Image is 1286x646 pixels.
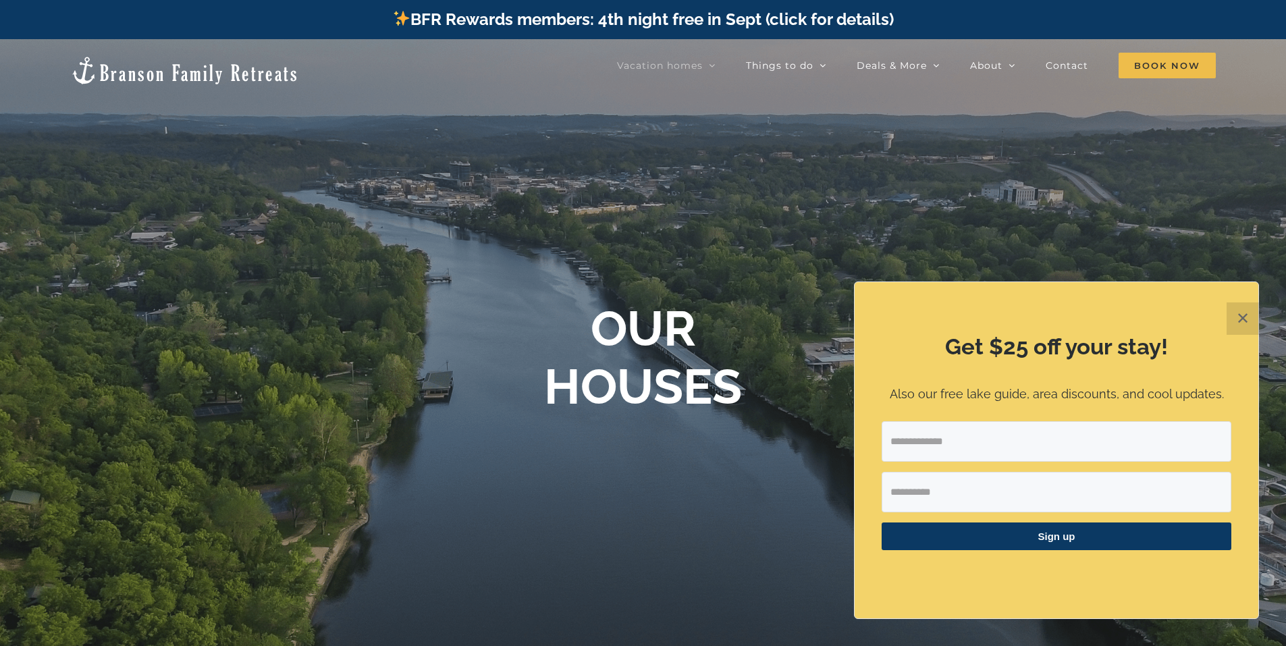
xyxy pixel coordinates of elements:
a: Vacation homes [617,52,716,79]
img: ✨ [394,10,410,26]
a: About [970,52,1015,79]
a: BFR Rewards members: 4th night free in Sept (click for details) [392,9,894,29]
span: Vacation homes [617,61,703,70]
h2: Get $25 off your stay! [882,331,1231,362]
button: Close [1227,302,1259,335]
a: Book Now [1119,52,1216,79]
button: Sign up [882,522,1231,550]
input: Email Address [882,421,1231,462]
p: Also our free lake guide, area discounts, and cool updates. [882,385,1231,404]
img: Branson Family Retreats Logo [70,55,299,86]
input: First Name [882,472,1231,512]
span: Deals & More [857,61,927,70]
span: About [970,61,1002,70]
nav: Main Menu [617,52,1216,79]
a: Contact [1046,52,1088,79]
p: ​ [882,567,1231,581]
a: Things to do [746,52,826,79]
a: Deals & More [857,52,940,79]
span: Contact [1046,61,1088,70]
b: OUR HOUSES [544,300,742,415]
span: Things to do [746,61,813,70]
span: Book Now [1119,53,1216,78]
